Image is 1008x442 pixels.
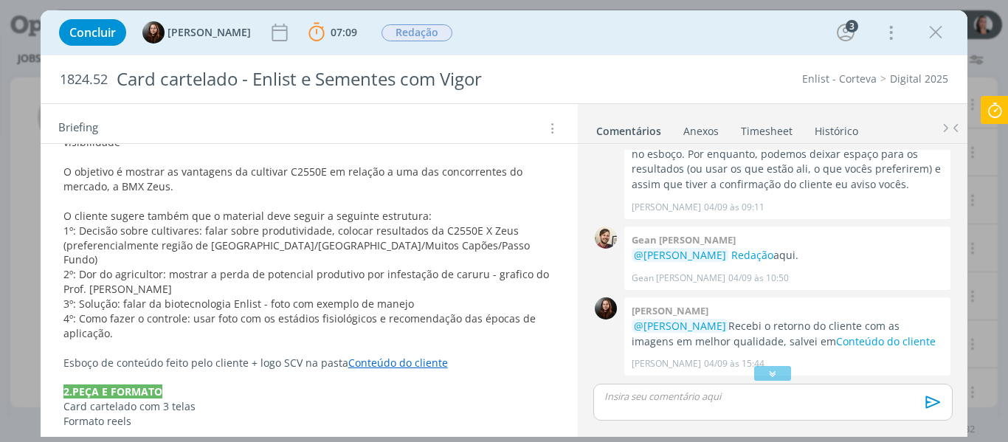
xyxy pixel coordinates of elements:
[142,21,165,44] img: E
[595,227,617,249] img: G
[728,272,789,285] span: 04/09 às 10:50
[836,334,936,348] a: Conteúdo do cliente
[168,27,251,38] span: [PERSON_NAME]
[802,72,877,86] a: Enlist - Corteva
[63,311,539,340] span: 4º: Como fazer o controle: usar foto com os estádios fisiológicos e recomendação das épocas de ap...
[632,357,701,370] p: [PERSON_NAME]
[846,20,858,32] div: 3
[834,21,857,44] button: 3
[632,272,725,285] p: Gean [PERSON_NAME]
[305,21,361,44] button: 07:09
[632,233,736,246] b: Gean [PERSON_NAME]
[63,399,196,413] span: Card cartelado com 3 telas
[63,165,525,193] span: O objetivo é mostrar as vantagens da cultivar C2550E em relação a uma das concorrentes do mercado...
[381,24,453,42] button: Redação
[814,117,859,139] a: Histórico
[634,248,726,262] span: @[PERSON_NAME]
[632,201,701,214] p: [PERSON_NAME]
[382,24,452,41] span: Redação
[63,209,432,223] span: O cliente sugere também que o material deve seguir a seguinte estrutura:
[740,117,793,139] a: Timesheet
[63,384,162,398] strong: 2.PEÇA E FORMATO
[331,25,357,39] span: 07:09
[595,297,617,320] img: E
[632,304,708,317] b: [PERSON_NAME]
[58,119,98,138] span: Briefing
[596,117,662,139] a: Comentários
[632,319,943,349] p: Recebi o retorno do cliente com as imagens em melhor qualidade, salvei em
[731,248,773,262] a: Redação
[41,10,968,437] div: dialog
[111,61,572,97] div: Card cartelado - Enlist e Sementes com Vigor
[59,19,126,46] button: Concluir
[60,72,108,88] span: 1824.52
[348,356,448,370] a: Conteúdo do cliente
[69,27,116,38] span: Concluir
[634,319,726,333] span: @[PERSON_NAME]
[63,224,533,267] span: 1º: Decisão sobre cultivares: falar sobre produtividade, colocar resultados da C2550E X Zeus (pre...
[704,201,764,214] span: 04/09 às 09:11
[63,267,552,296] span: 2º: Dor do agricultor: mostrar a perda de potencial produtivo por infestação de caruru - grafico ...
[142,21,251,44] button: E[PERSON_NAME]
[704,357,764,370] span: 04/09 às 15:44
[683,124,719,139] div: Anexos
[63,414,131,428] span: Formato reels
[63,356,556,370] p: Esboço de conteúdo feito pelo cliente + logo SCV na pasta
[63,297,414,311] span: 3º: Solução: falar da biotecnologia Enlist - foto com exemplo de manejo
[890,72,948,86] a: Digital 2025
[632,248,943,263] p: aqui.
